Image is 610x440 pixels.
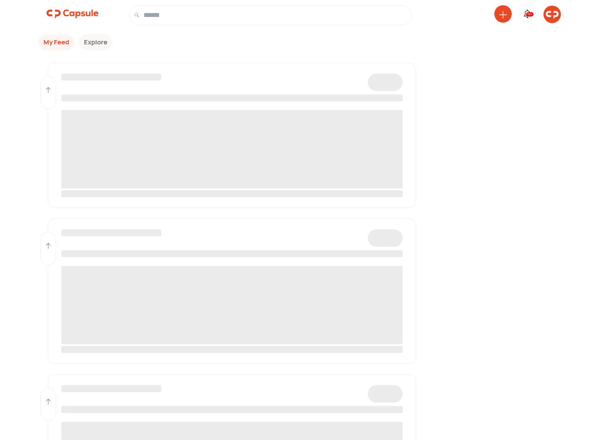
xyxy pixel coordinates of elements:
button: My Feed [38,34,74,50]
span: ‌ [61,190,403,197]
img: logo [47,5,99,23]
span: ‌ [61,346,403,353]
span: ‌ [61,385,161,392]
span: ‌ [368,229,403,247]
span: ‌ [61,406,403,413]
span: ‌ [61,266,403,344]
span: ‌ [61,74,161,81]
button: Explore [79,34,113,50]
span: ‌ [61,110,403,188]
div: 10+ [526,12,533,17]
span: ‌ [368,74,403,91]
span: ‌ [61,229,161,236]
span: ‌ [61,94,403,101]
img: resizeImage [543,6,561,23]
a: logo [47,5,99,25]
span: ‌ [368,385,403,403]
span: ‌ [61,250,403,257]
